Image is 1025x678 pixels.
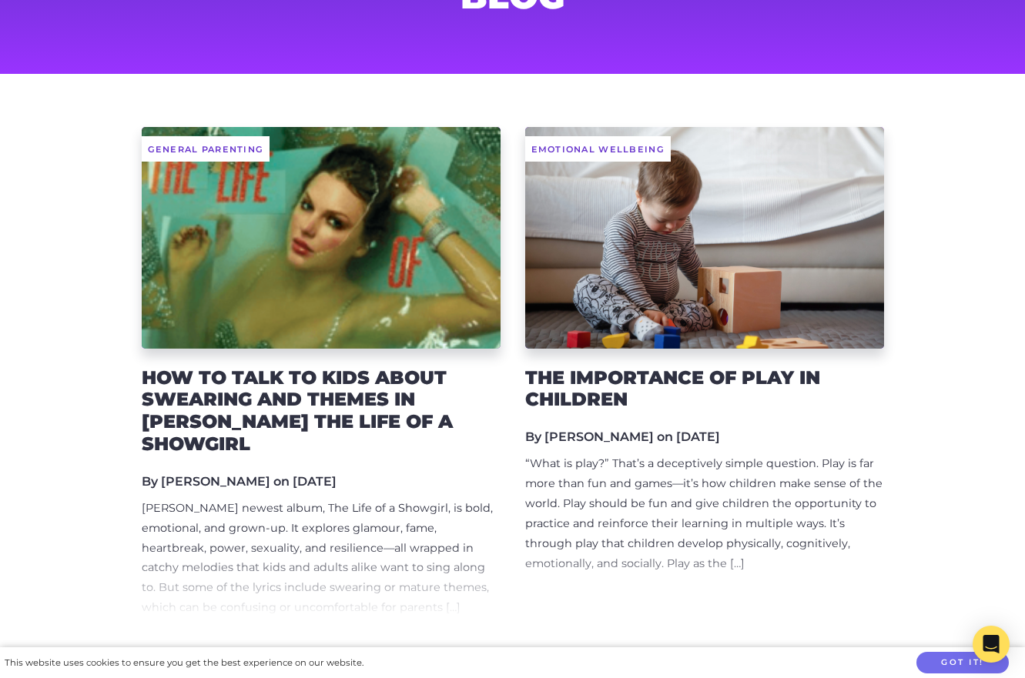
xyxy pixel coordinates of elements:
h5: By [PERSON_NAME] on [DATE] [142,474,501,489]
h2: The importance of play in children [525,367,884,412]
div: “What is play?” That’s a deceptively simple question. Play is far more than fun and games—it’s ho... [525,454,884,574]
span: General Parenting [142,136,270,162]
h2: How to Talk to Kids About Swearing and Themes in [PERSON_NAME] The Life of a Showgirl [142,367,501,456]
a: General Parenting How to Talk to Kids About Swearing and Themes in [PERSON_NAME] The Life of a Sh... [142,127,501,619]
span: Emotional Wellbeing [525,136,671,162]
div: Open Intercom Messenger [973,626,1010,663]
div: [PERSON_NAME] newest album, The Life of a Showgirl, is bold, emotional, and grown-up. It explores... [142,499,501,619]
div: This website uses cookies to ensure you get the best experience on our website. [5,655,363,671]
button: Got it! [916,652,1009,674]
a: Emotional Wellbeing The importance of play in children By [PERSON_NAME] on [DATE] “What is play?”... [525,127,884,619]
h5: By [PERSON_NAME] on [DATE] [525,429,884,444]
